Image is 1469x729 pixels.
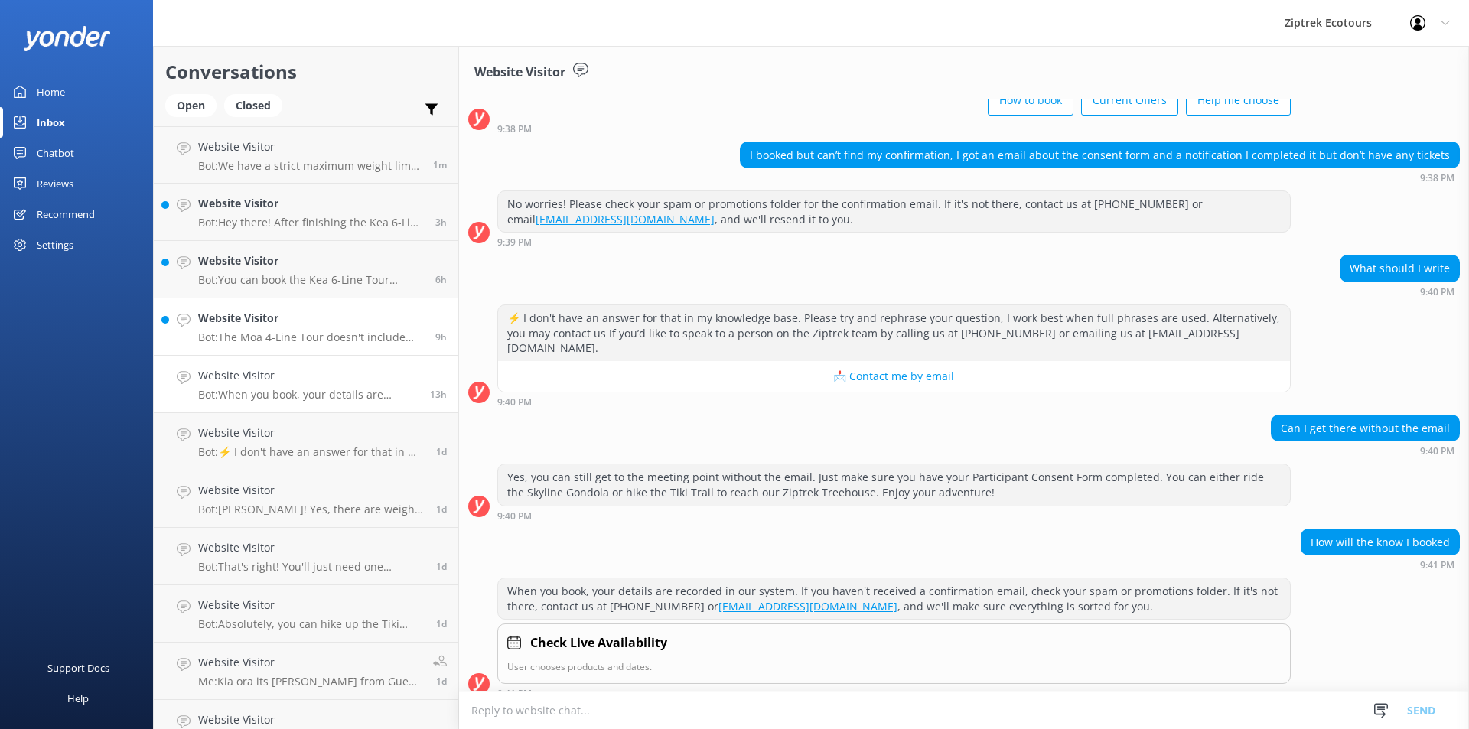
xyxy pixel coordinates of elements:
h4: Website Visitor [198,252,424,269]
p: Me: Kia ora its [PERSON_NAME] from Guest services, can you advise further what kind of injury you... [198,675,422,688]
div: Settings [37,229,73,260]
span: Aug 23 2025 01:25am (UTC +12:00) Pacific/Auckland [435,330,447,343]
div: Reviews [37,168,73,199]
a: Open [165,96,224,113]
div: Aug 22 2025 09:38pm (UTC +12:00) Pacific/Auckland [740,172,1460,183]
h4: Website Visitor [198,425,425,441]
a: Website VisitorBot:Absolutely, you can hike up the Tiki Trail to reach our Ziptrek Treehouse! It'... [154,585,458,643]
a: Closed [224,96,290,113]
div: Help [67,683,89,714]
strong: 9:41 PM [497,689,532,698]
a: Website VisitorBot:That's right! You'll just need one gondola ticket per person. Since the Moa 4-... [154,528,458,585]
div: Aug 22 2025 09:40pm (UTC +12:00) Pacific/Auckland [1340,286,1460,297]
strong: 9:38 PM [497,125,532,134]
div: How will the know I booked [1301,529,1459,555]
div: Aug 22 2025 09:38pm (UTC +12:00) Pacific/Auckland [497,123,1291,134]
strong: 9:40 PM [497,398,532,407]
a: Website VisitorBot:When you book, your details are recorded in our system. If you haven't receive... [154,356,458,413]
p: Bot: We have a strict maximum weight limit of 125kg (275lbs) for all tours. For the Kea 6-Line To... [198,159,422,173]
span: Aug 23 2025 07:55am (UTC +12:00) Pacific/Auckland [435,216,447,229]
div: When you book, your details are recorded in our system. If you haven't received a confirmation em... [498,578,1290,619]
h2: Conversations [165,57,447,86]
strong: 9:40 PM [1420,288,1454,297]
p: Bot: The Moa 4-Line Tour doesn't include the steepest tree to tree drop. The ziplines start low a... [198,330,424,344]
span: Aug 23 2025 11:14am (UTC +12:00) Pacific/Auckland [433,158,447,171]
a: Website VisitorBot:You can book the Kea 6-Line Tour online, where you can check live availability... [154,241,458,298]
h4: Website Visitor [198,367,419,384]
a: Website VisitorBot:We have a strict maximum weight limit of 125kg (275lbs) for all tours. For the... [154,126,458,184]
h4: Website Visitor [198,654,422,671]
strong: 9:41 PM [1420,561,1454,570]
h4: Check Live Availability [530,633,667,653]
div: Can I get there without the email [1272,415,1459,441]
div: I booked but can’t find my confirmation, I got an email about the consent form and a notification... [741,142,1459,168]
h4: Website Visitor [198,138,422,155]
a: [EMAIL_ADDRESS][DOMAIN_NAME] [536,212,715,226]
span: Aug 21 2025 08:34pm (UTC +12:00) Pacific/Auckland [436,560,447,573]
div: Home [37,76,65,107]
img: yonder-white-logo.png [23,26,111,51]
button: Current Offers [1081,85,1178,116]
div: What should I write [1340,255,1459,282]
div: Aug 22 2025 09:41pm (UTC +12:00) Pacific/Auckland [497,688,1291,698]
div: Aug 22 2025 09:39pm (UTC +12:00) Pacific/Auckland [497,236,1291,247]
div: Aug 22 2025 09:40pm (UTC +12:00) Pacific/Auckland [497,510,1291,521]
strong: 9:40 PM [1420,447,1454,456]
div: Support Docs [47,653,109,683]
h3: Website Visitor [474,63,565,83]
h4: Website Visitor [198,711,425,728]
a: [EMAIL_ADDRESS][DOMAIN_NAME] [718,599,897,613]
a: Website VisitorBot:Hey there! After finishing the Kea 6-Line Tour, you'll end up in town, not whe... [154,184,458,241]
p: Bot: You can book the Kea 6-Line Tour online, where you can check live availability for your grou... [198,273,424,287]
a: Website VisitorBot:[PERSON_NAME]! Yes, there are weight restrictions. We have a strict maximum we... [154,470,458,528]
h4: Website Visitor [198,482,425,499]
span: Aug 22 2025 09:41pm (UTC +12:00) Pacific/Auckland [430,388,447,401]
strong: 9:38 PM [1420,174,1454,183]
div: Aug 22 2025 09:41pm (UTC +12:00) Pacific/Auckland [1301,559,1460,570]
span: Aug 23 2025 04:35am (UTC +12:00) Pacific/Auckland [435,273,447,286]
p: Bot: Hey there! After finishing the Kea 6-Line Tour, you'll end up in town, not where you started... [198,216,424,229]
button: 📩 Contact me by email [498,361,1290,392]
a: Website VisitorBot:⚡ I don't have an answer for that in my knowledge base. Please try and rephras... [154,413,458,470]
p: Bot: When you book, your details are recorded in our system. If you haven't received a confirmati... [198,388,419,402]
div: Yes, you can still get to the meeting point without the email. Just make sure you have your Parti... [498,464,1290,505]
button: How to book [988,85,1073,116]
h4: Website Visitor [198,539,425,556]
div: ⚡ I don't have an answer for that in my knowledge base. Please try and rephrase your question, I ... [498,305,1290,361]
a: Website VisitorMe:Kia ora its [PERSON_NAME] from Guest services, can you advise further what kind... [154,643,458,700]
p: Bot: That's right! You'll just need one gondola ticket per person. Since the Moa 4-Line Tour star... [198,560,425,574]
p: Bot: ⚡ I don't have an answer for that in my knowledge base. Please try and rephrase your questio... [198,445,425,459]
span: Aug 22 2025 09:43am (UTC +12:00) Pacific/Auckland [436,445,447,458]
div: No worries! Please check your spam or promotions folder for the confirmation email. If it's not t... [498,191,1290,232]
h4: Website Visitor [198,310,424,327]
strong: 9:40 PM [497,512,532,521]
h4: Website Visitor [198,195,424,212]
span: Aug 22 2025 08:03am (UTC +12:00) Pacific/Auckland [436,503,447,516]
div: Aug 22 2025 09:40pm (UTC +12:00) Pacific/Auckland [497,396,1291,407]
strong: 9:39 PM [497,238,532,247]
div: Recommend [37,199,95,229]
p: Bot: Absolutely, you can hike up the Tiki Trail to reach our Ziptrek Treehouse! It's a steep trai... [198,617,425,631]
a: Website VisitorBot:The Moa 4-Line Tour doesn't include the steepest tree to tree drop. The ziplin... [154,298,458,356]
button: Help me choose [1186,85,1291,116]
p: User chooses products and dates. [507,659,1281,674]
span: Aug 21 2025 11:41am (UTC +12:00) Pacific/Auckland [436,675,447,688]
div: Chatbot [37,138,74,168]
div: Inbox [37,107,65,138]
p: Bot: [PERSON_NAME]! Yes, there are weight restrictions. We have a strict maximum weight limit of ... [198,503,425,516]
h4: Website Visitor [198,597,425,613]
span: Aug 21 2025 12:57pm (UTC +12:00) Pacific/Auckland [436,617,447,630]
div: Aug 22 2025 09:40pm (UTC +12:00) Pacific/Auckland [1271,445,1460,456]
div: Open [165,94,217,117]
div: Closed [224,94,282,117]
